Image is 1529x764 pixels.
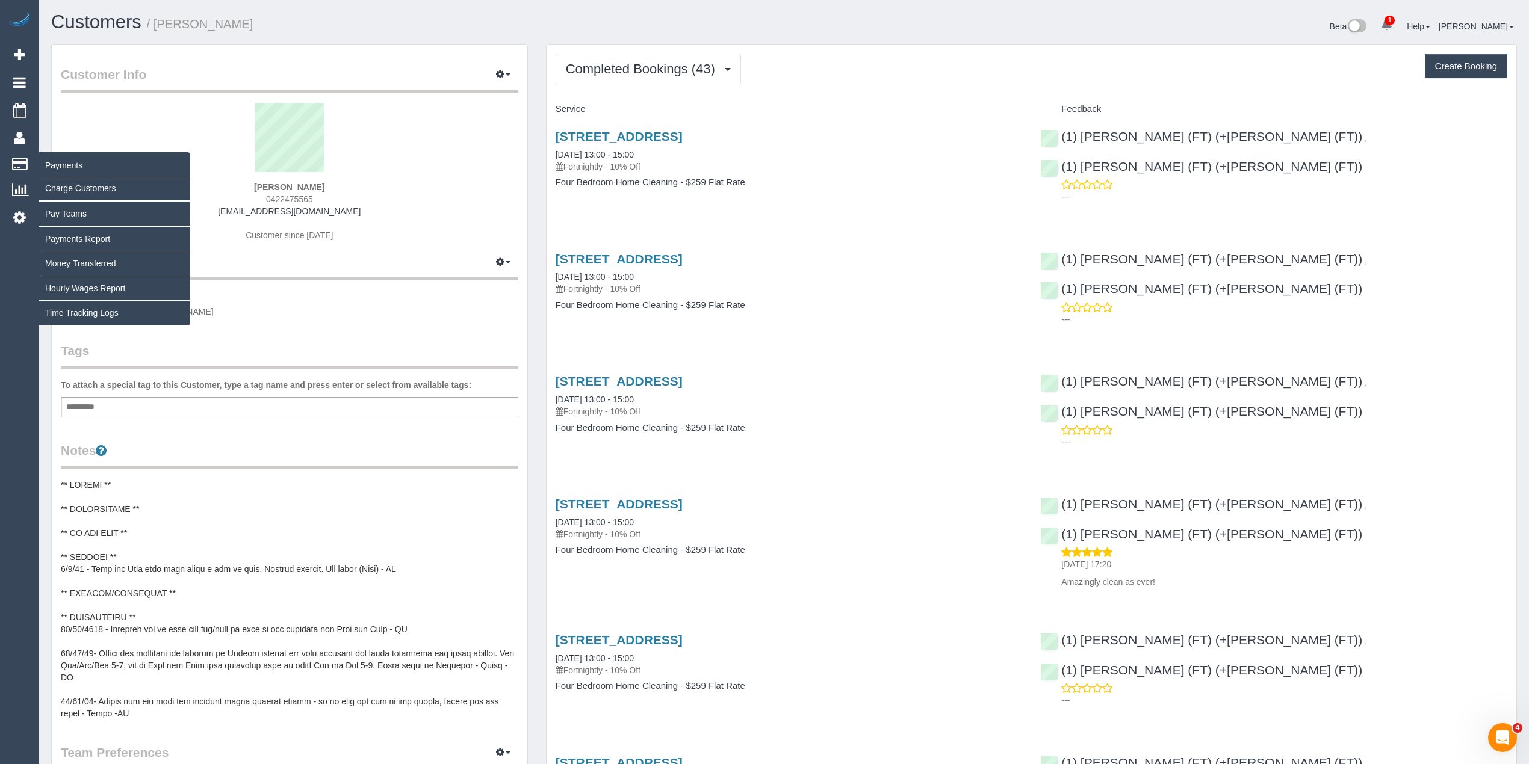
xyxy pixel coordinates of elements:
[1365,501,1367,510] span: ,
[1040,374,1362,388] a: (1) [PERSON_NAME] (FT) (+[PERSON_NAME] (FT))
[218,206,361,216] a: [EMAIL_ADDRESS][DOMAIN_NAME]
[1365,378,1367,387] span: ,
[1040,527,1362,541] a: (1) [PERSON_NAME] (FT) (+[PERSON_NAME] (FT))
[1040,129,1362,143] a: (1) [PERSON_NAME] (FT) (+[PERSON_NAME] (FT))
[1040,104,1507,114] h4: Feedback
[246,230,333,240] span: Customer since [DATE]
[556,161,1023,173] p: Fortnightly - 10% Off
[39,176,190,325] ul: Payments
[1061,191,1507,203] p: ---
[51,11,141,32] a: Customers
[556,664,1023,676] p: Fortnightly - 10% Off
[39,276,190,300] a: Hourly Wages Report
[1375,12,1398,39] a: 1
[61,479,518,719] pre: ** LOREMI ** ** DOLORSITAME ** ** CO ADI ELIT ** ** SEDDOEI ** 6/9/41 - Temp inc Utla etdo magn a...
[556,54,741,84] button: Completed Bookings (43)
[1488,723,1517,752] iframe: Intercom live chat
[7,12,31,29] img: Automaid Logo
[1061,313,1507,325] p: ---
[566,61,721,76] span: Completed Bookings (43)
[147,17,253,31] small: / [PERSON_NAME]
[1040,663,1362,677] a: (1) [PERSON_NAME] (FT) (+[PERSON_NAME] (FT))
[1425,54,1507,79] button: Create Booking
[1040,633,1362,647] a: (1) [PERSON_NAME] (FT) (+[PERSON_NAME] (FT))
[1330,22,1367,31] a: Beta
[556,252,683,266] a: [STREET_ADDRESS]
[1513,723,1522,733] span: 4
[39,202,190,226] a: Pay Teams
[1439,22,1514,31] a: [PERSON_NAME]
[1347,19,1366,35] img: New interface
[61,66,518,93] legend: Customer Info
[1365,636,1367,646] span: ,
[556,150,634,159] a: [DATE] 13:00 - 15:00
[556,423,1023,433] h4: Four Bedroom Home Cleaning - $259 Flat Rate
[1061,558,1507,570] p: [DATE] 17:20
[1040,159,1362,173] a: (1) [PERSON_NAME] (FT) (+[PERSON_NAME] (FT))
[1365,133,1367,143] span: ,
[1061,436,1507,448] p: ---
[266,194,313,204] span: 0422475565
[556,395,634,404] a: [DATE] 13:00 - 15:00
[39,152,190,179] span: Payments
[1040,252,1362,266] a: (1) [PERSON_NAME] (FT) (+[PERSON_NAME] (FT))
[556,405,1023,417] p: Fortnightly - 10% Off
[556,177,1023,188] h4: Four Bedroom Home Cleaning - $259 Flat Rate
[39,301,190,325] a: Time Tracking Logs
[39,251,190,276] a: Money Transferred
[1061,576,1507,588] p: Amazingly clean as ever!
[556,272,634,282] a: [DATE] 13:00 - 15:00
[556,545,1023,555] h4: Four Bedroom Home Cleaning - $259 Flat Rate
[1061,694,1507,706] p: ---
[556,374,683,388] a: [STREET_ADDRESS]
[61,379,471,391] label: To attach a special tag to this Customer, type a tag name and press enter or select from availabl...
[556,129,683,143] a: [STREET_ADDRESS]
[254,182,324,192] strong: [PERSON_NAME]
[556,283,1023,295] p: Fortnightly - 10% Off
[556,300,1023,310] h4: Four Bedroom Home Cleaning - $259 Flat Rate
[556,104,1023,114] h4: Service
[1040,404,1362,418] a: (1) [PERSON_NAME] (FT) (+[PERSON_NAME] (FT))
[556,497,683,511] a: [STREET_ADDRESS]
[556,517,634,527] a: [DATE] 13:00 - 15:00
[61,442,518,469] legend: Notes
[556,528,1023,540] p: Fortnightly - 10% Off
[556,633,683,647] a: [STREET_ADDRESS]
[1407,22,1430,31] a: Help
[1385,16,1395,25] span: 1
[1365,256,1367,265] span: ,
[39,176,190,200] a: Charge Customers
[61,342,518,369] legend: Tags
[1040,282,1362,295] a: (1) [PERSON_NAME] (FT) (+[PERSON_NAME] (FT))
[556,681,1023,691] h4: Four Bedroom Home Cleaning - $259 Flat Rate
[1040,497,1362,511] a: (1) [PERSON_NAME] (FT) (+[PERSON_NAME] (FT))
[39,227,190,251] a: Payments Report
[556,653,634,663] a: [DATE] 13:00 - 15:00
